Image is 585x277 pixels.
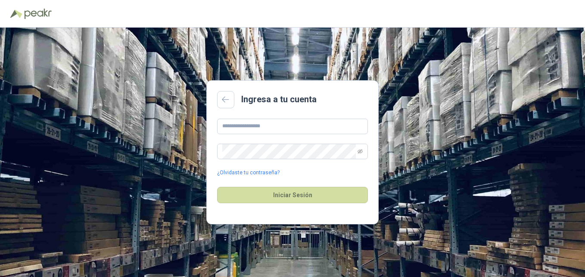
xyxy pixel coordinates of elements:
img: Logo [10,9,22,18]
h2: Ingresa a tu cuenta [241,93,317,106]
img: Peakr [24,9,52,19]
a: ¿Olvidaste tu contraseña? [217,169,280,177]
span: eye-invisible [358,149,363,154]
button: Iniciar Sesión [217,187,368,203]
